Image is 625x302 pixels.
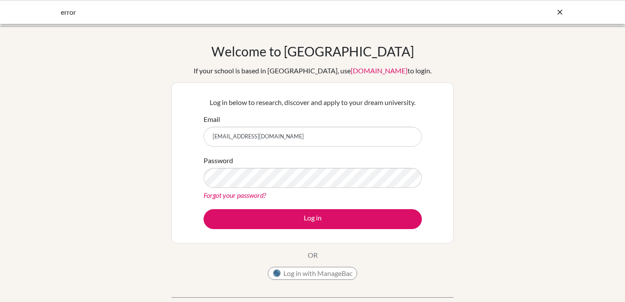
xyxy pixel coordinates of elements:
[351,66,408,75] a: [DOMAIN_NAME]
[204,209,422,229] button: Log in
[204,114,220,125] label: Email
[204,97,422,108] p: Log in below to research, discover and apply to your dream university.
[268,267,357,280] button: Log in with ManageBac
[204,191,266,199] a: Forgot your password?
[194,66,431,76] div: If your school is based in [GEOGRAPHIC_DATA], use to login.
[211,43,414,59] h1: Welcome to [GEOGRAPHIC_DATA]
[61,7,434,17] div: error
[308,250,318,260] p: OR
[204,155,233,166] label: Password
